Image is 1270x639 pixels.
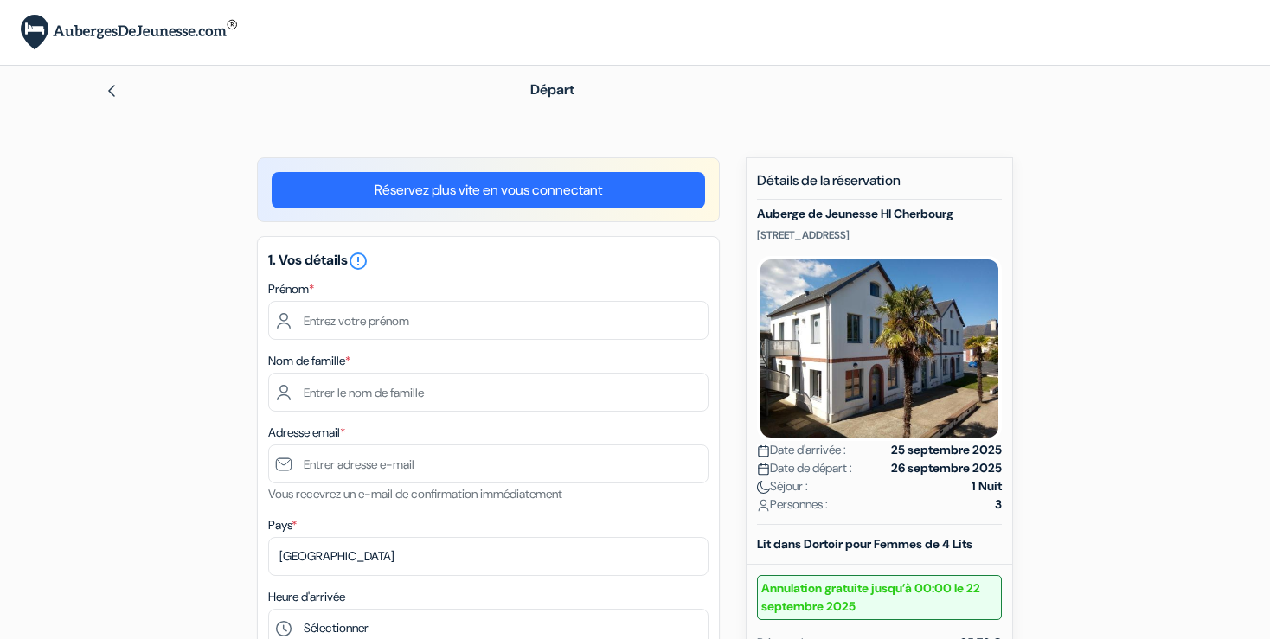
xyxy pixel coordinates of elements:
input: Entrer adresse e-mail [268,444,709,483]
a: error_outline [348,251,369,269]
small: Vous recevrez un e-mail de confirmation immédiatement [268,486,562,502]
strong: 25 septembre 2025 [891,441,1002,459]
strong: 1 Nuit [972,477,1002,495]
span: Date de départ : [757,459,852,477]
label: Adresse email [268,424,345,442]
span: Date d'arrivée : [757,441,846,459]
h5: 1. Vos détails [268,251,709,272]
small: Annulation gratuite jusqu’à 00:00 le 22 septembre 2025 [757,575,1002,620]
strong: 26 septembre 2025 [891,459,1002,477]
label: Pays [268,516,297,534]
img: user_icon.svg [757,499,770,512]
label: Nom de famille [268,352,350,370]
p: [STREET_ADDRESS] [757,228,1002,242]
h5: Auberge de Jeunesse HI Cherbourg [757,207,1002,221]
a: Réservez plus vite en vous connectant [272,172,705,208]
i: error_outline [348,251,369,272]
label: Prénom [268,280,314,298]
img: calendar.svg [757,463,770,476]
img: AubergesDeJeunesse.com [21,15,237,50]
input: Entrer le nom de famille [268,373,709,412]
span: Départ [530,80,574,99]
input: Entrez votre prénom [268,301,709,340]
b: Lit dans Dortoir pour Femmes de 4 Lits [757,536,972,552]
label: Heure d'arrivée [268,588,345,606]
img: calendar.svg [757,444,770,457]
strong: 3 [995,495,1002,514]
h5: Détails de la réservation [757,172,1002,200]
img: left_arrow.svg [105,84,119,98]
img: moon.svg [757,481,770,494]
span: Personnes : [757,495,828,514]
span: Séjour : [757,477,808,495]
